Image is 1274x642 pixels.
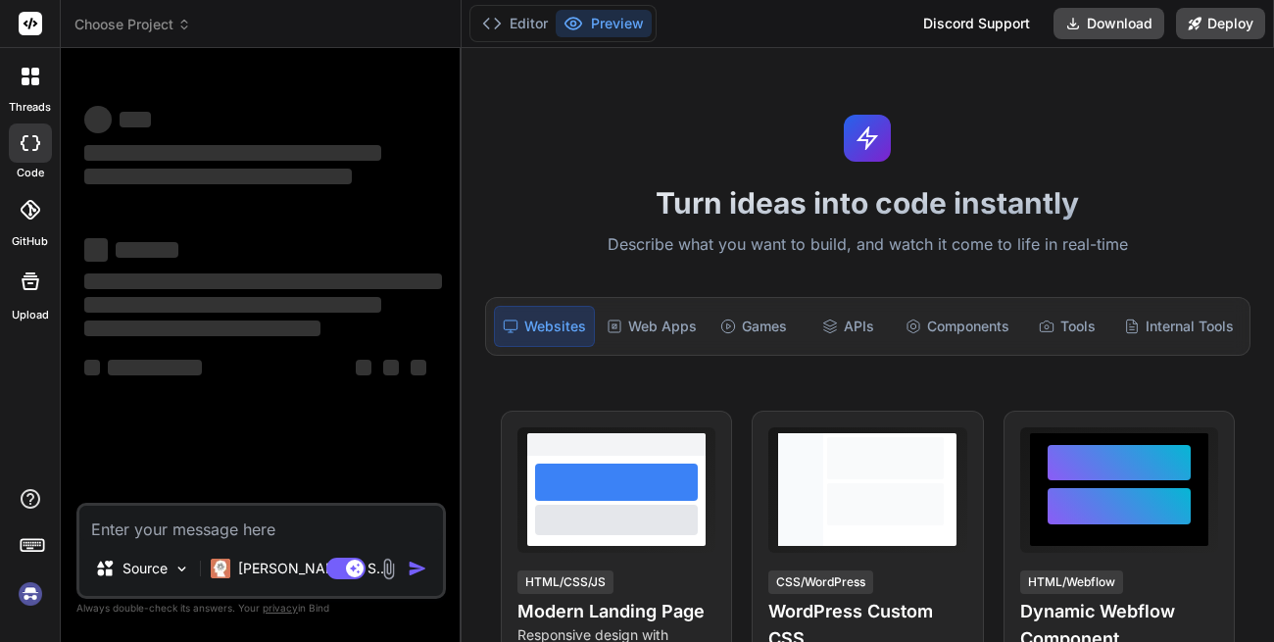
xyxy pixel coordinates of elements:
[1116,306,1242,347] div: Internal Tools
[474,10,556,37] button: Editor
[84,145,381,161] span: ‌
[12,233,48,250] label: GitHub
[14,577,47,611] img: signin
[1053,8,1164,39] button: Download
[84,273,442,289] span: ‌
[1176,8,1265,39] button: Deploy
[84,297,381,313] span: ‌
[17,165,44,181] label: code
[1021,306,1112,347] div: Tools
[122,559,168,578] p: Source
[84,169,352,184] span: ‌
[1020,570,1123,594] div: HTML/Webflow
[84,238,108,262] span: ‌
[356,360,371,375] span: ‌
[12,307,49,323] label: Upload
[898,306,1017,347] div: Components
[517,570,613,594] div: HTML/CSS/JS
[911,8,1042,39] div: Discord Support
[173,561,190,577] img: Pick Models
[84,321,320,336] span: ‌
[116,242,178,258] span: ‌
[473,185,1262,221] h1: Turn ideas into code instantly
[494,306,595,347] div: Websites
[76,599,446,617] p: Always double-check its answers. Your in Bind
[383,360,399,375] span: ‌
[377,558,400,580] img: attachment
[84,360,100,375] span: ‌
[517,598,715,625] h4: Modern Landing Page
[411,360,426,375] span: ‌
[120,112,151,127] span: ‌
[108,360,202,375] span: ‌
[473,232,1262,258] p: Describe what you want to build, and watch it come to life in real-time
[84,106,112,133] span: ‌
[709,306,800,347] div: Games
[768,570,873,594] div: CSS/WordPress
[74,15,191,34] span: Choose Project
[599,306,705,347] div: Web Apps
[263,602,298,614] span: privacy
[211,559,230,578] img: Claude 4 Sonnet
[238,559,384,578] p: [PERSON_NAME] 4 S..
[803,306,894,347] div: APIs
[408,559,427,578] img: icon
[9,99,51,116] label: threads
[556,10,652,37] button: Preview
